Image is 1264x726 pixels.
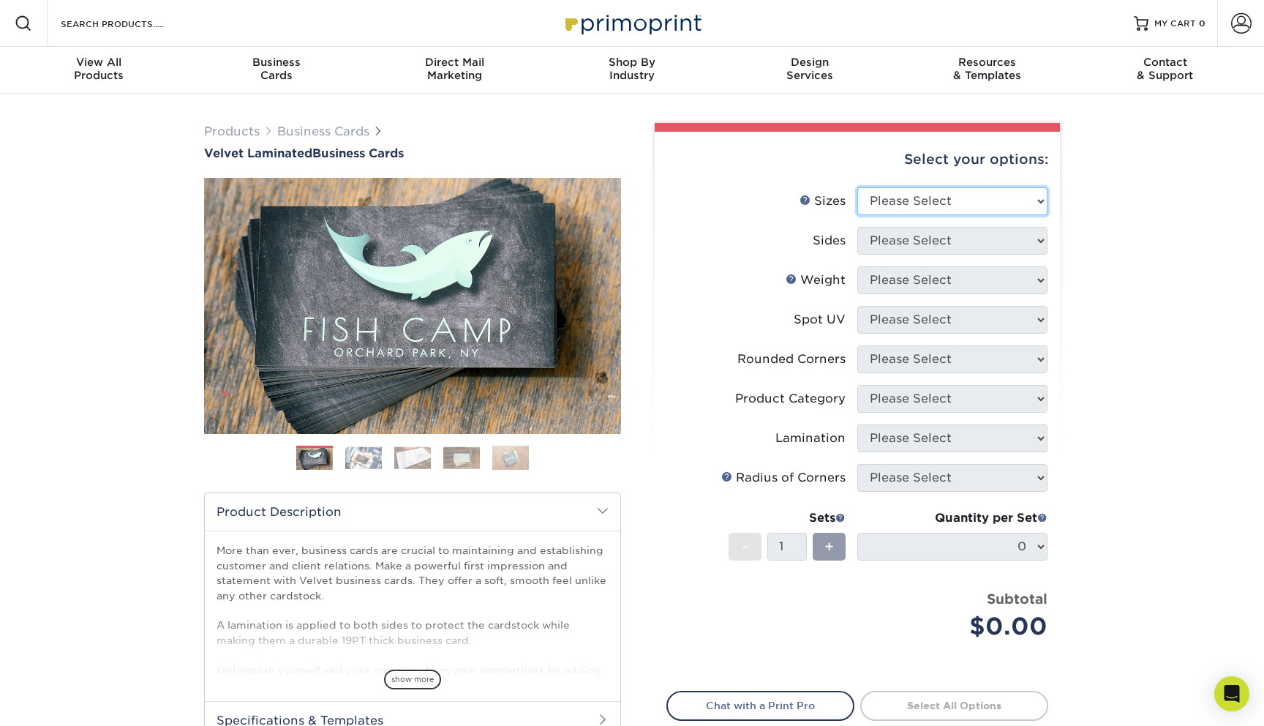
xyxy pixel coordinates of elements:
[737,351,846,368] div: Rounded Corners
[721,47,898,94] a: DesignServices
[868,609,1047,644] div: $0.00
[1199,18,1205,29] span: 0
[898,56,1076,82] div: & Templates
[721,56,898,82] div: Services
[204,97,621,514] img: Velvet Laminated 01
[857,509,1047,527] div: Quantity per Set
[1154,18,1196,30] span: MY CART
[204,146,621,160] h1: Business Cards
[394,446,431,469] img: Business Cards 03
[204,146,621,160] a: Velvet LaminatedBusiness Cards
[1076,47,1254,94] a: Contact& Support
[666,132,1048,187] div: Select your options:
[205,493,620,531] h2: Product Description
[1076,56,1254,69] span: Contact
[860,691,1048,720] a: Select All Options
[800,192,846,210] div: Sizes
[188,47,366,94] a: BusinessCards
[188,56,366,69] span: Business
[786,272,846,289] div: Weight
[742,536,748,558] span: -
[296,441,333,477] img: Business Cards 01
[1214,676,1249,711] div: Open Intercom Messenger
[721,56,898,69] span: Design
[366,47,543,94] a: Direct MailMarketing
[277,124,369,138] a: Business Cards
[721,469,846,487] div: Radius of Corners
[543,56,721,69] span: Shop By
[204,124,260,138] a: Products
[188,56,366,82] div: Cards
[898,47,1076,94] a: Resources& Templates
[898,56,1076,69] span: Resources
[794,311,846,329] div: Spot UV
[729,509,846,527] div: Sets
[543,56,721,82] div: Industry
[735,390,846,408] div: Product Category
[813,232,846,250] div: Sides
[10,47,188,94] a: View AllProducts
[59,15,202,32] input: SEARCH PRODUCTS.....
[366,56,543,82] div: Marketing
[443,446,480,469] img: Business Cards 04
[10,56,188,82] div: Products
[543,47,721,94] a: Shop ByIndustry
[384,670,441,689] span: show more
[10,56,188,69] span: View All
[345,446,382,469] img: Business Cards 02
[775,430,846,447] div: Lamination
[824,536,834,558] span: +
[1076,56,1254,82] div: & Support
[366,56,543,69] span: Direct Mail
[204,146,312,160] span: Velvet Laminated
[492,445,529,471] img: Business Cards 05
[559,7,705,39] img: Primoprint
[987,591,1047,607] strong: Subtotal
[666,691,854,720] a: Chat with a Print Pro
